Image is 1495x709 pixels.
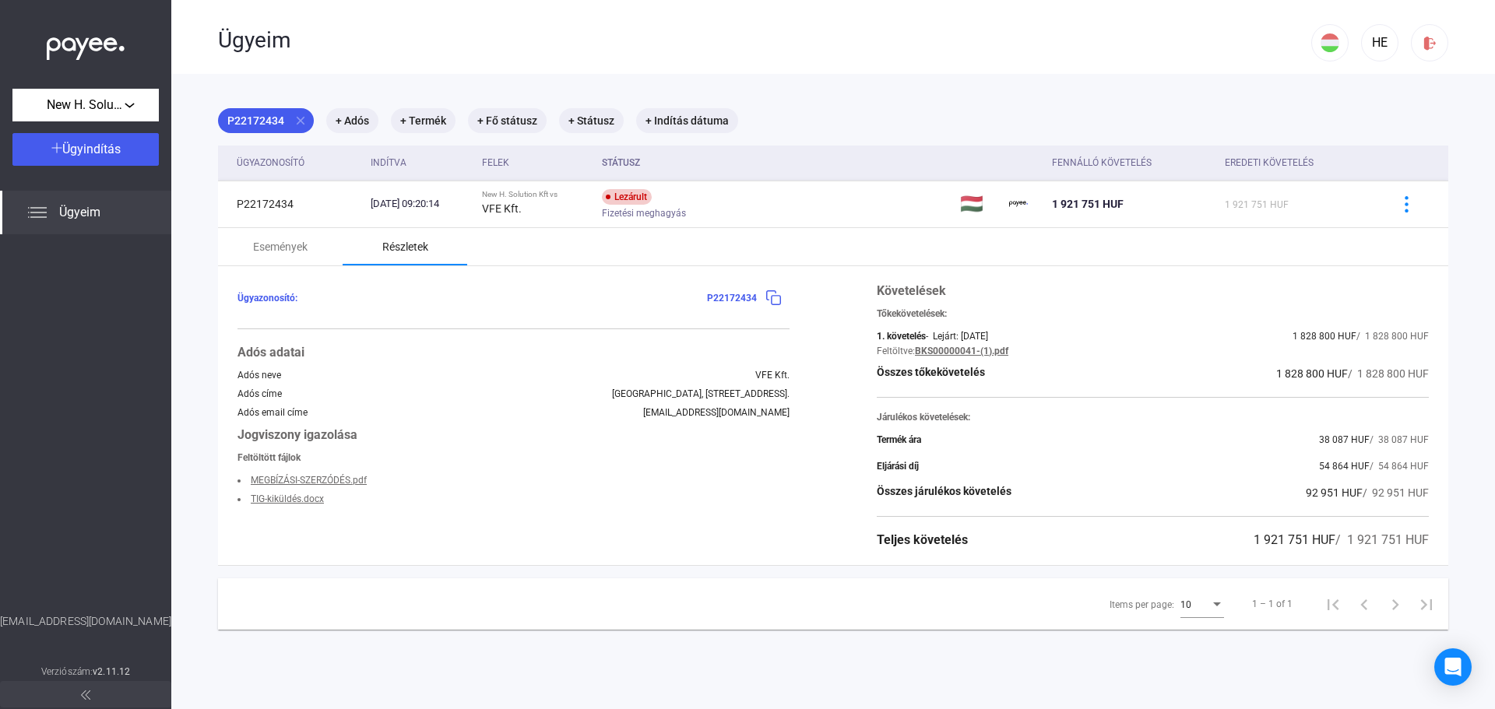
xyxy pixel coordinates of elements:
div: Fennálló követelés [1052,153,1212,172]
div: Lezárult [602,189,652,205]
span: 54 864 HUF [1319,461,1370,472]
div: [DATE] 09:20:14 [371,196,470,212]
div: Követelések [877,282,1429,300]
div: Összes járulékos követelés [877,483,1011,502]
div: Események [253,237,308,256]
button: Next page [1380,588,1411,619]
span: 1 828 800 HUF [1276,367,1348,380]
img: logout-red [1422,35,1438,51]
div: Adós neve [237,370,281,381]
strong: VFE Kft. [482,202,522,215]
span: / 1 921 751 HUF [1335,532,1429,547]
img: payee-logo [1009,195,1028,213]
mat-chip: + Indítás dátuma [636,108,738,133]
span: 10 [1180,599,1191,610]
div: - Lejárt: [DATE] [926,331,988,342]
button: Previous page [1349,588,1380,619]
div: Ügyeim [218,27,1311,54]
button: Last page [1411,588,1442,619]
div: Eredeti követelés [1225,153,1370,172]
div: Eredeti követelés [1225,153,1314,172]
div: 1. követelés [877,331,926,342]
span: 1 828 800 HUF [1293,331,1356,342]
span: P22172434 [707,293,757,304]
div: Fennálló követelés [1052,153,1152,172]
img: more-blue [1398,196,1415,212]
div: Ügyazonosító [237,153,304,172]
div: HE [1367,33,1393,52]
div: Indítva [371,153,406,172]
img: list.svg [28,203,47,222]
div: Ügyazonosító [237,153,358,172]
img: plus-white.svg [51,142,62,153]
mat-chip: + Státusz [559,108,624,133]
div: [EMAIL_ADDRESS][DOMAIN_NAME] [643,407,790,418]
a: TIG-kiküldés.docx [251,493,324,504]
mat-chip: P22172434 [218,108,314,133]
div: VFE Kft. [755,370,790,381]
div: Részletek [382,237,428,256]
div: Adós email címe [237,407,308,418]
button: HE [1361,24,1398,61]
div: Járulékos követelések: [877,412,1429,423]
div: Feltöltött fájlok [237,452,790,463]
div: [GEOGRAPHIC_DATA], [STREET_ADDRESS]. [612,388,790,399]
img: HU [1321,33,1339,52]
div: Adós adatai [237,343,790,362]
div: Tőkekövetelések: [877,308,1429,319]
button: more-blue [1390,188,1423,220]
span: New H. Solution Kft [47,96,125,114]
span: Ügyazonosító: [237,293,297,304]
mat-select: Items per page: [1180,595,1224,613]
mat-icon: close [294,114,308,128]
div: Adós címe [237,388,282,399]
span: 1 921 751 HUF [1225,199,1289,210]
strong: v2.11.12 [93,666,130,677]
span: 38 087 HUF [1319,434,1370,445]
button: HU [1311,24,1349,61]
td: P22172434 [218,181,364,227]
div: Indítva [371,153,470,172]
span: Ügyindítás [62,142,121,156]
div: Teljes követelés [877,531,968,549]
mat-chip: + Adós [326,108,378,133]
a: BKS00000041-(1).pdf [915,346,1008,356]
div: Open Intercom Messenger [1434,648,1472,686]
img: white-payee-white-dot.svg [47,29,125,61]
div: Eljárási díj [877,461,919,472]
span: Ügyeim [59,203,100,222]
span: / 1 828 800 HUF [1356,331,1429,342]
span: Fizetési meghagyás [602,204,686,223]
mat-chip: + Termék [391,108,456,133]
span: / 38 087 HUF [1370,434,1429,445]
img: arrow-double-left-grey.svg [81,690,90,700]
div: New H. Solution Kft vs [482,190,590,199]
a: MEGBÍZÁSI-SZERZÓDÉS.pdf [251,475,367,486]
th: Státusz [596,146,953,181]
span: / 1 828 800 HUF [1348,367,1429,380]
img: copy-blue [765,290,782,306]
span: / 92 951 HUF [1363,486,1429,499]
div: Termék ára [877,434,921,445]
span: 92 951 HUF [1306,486,1363,499]
div: Felek [482,153,590,172]
span: 1 921 751 HUF [1052,198,1124,210]
div: Összes tőkekövetelés [877,364,985,383]
span: 1 921 751 HUF [1254,532,1335,547]
div: Items per page: [1110,595,1174,614]
div: Felek [482,153,509,172]
div: Feltöltve: [877,346,915,356]
td: 🇭🇺 [954,181,1003,227]
mat-chip: + Fő státusz [468,108,547,133]
div: 1 – 1 of 1 [1252,595,1293,613]
button: copy-blue [757,282,790,314]
span: / 54 864 HUF [1370,461,1429,472]
button: New H. Solution Kft [12,89,159,121]
div: Jogviszony igazolása [237,426,790,444]
button: logout-red [1411,24,1448,61]
button: First page [1317,588,1349,619]
button: Ügyindítás [12,133,159,166]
